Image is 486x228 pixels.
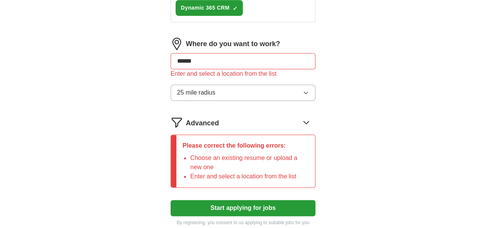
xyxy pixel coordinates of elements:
li: Enter and select a location from the list [190,172,309,181]
span: Dynamic 365 CRM [181,4,230,12]
div: Enter and select a location from the list [171,69,316,78]
img: filter [171,116,183,128]
img: location.png [171,38,183,50]
p: By registering, you consent to us applying to suitable jobs for you [171,219,316,226]
span: 25 mile radius [177,88,216,97]
label: Where do you want to work? [186,39,280,49]
span: Advanced [186,118,219,128]
li: Choose an existing resume or upload a new one [190,153,309,172]
span: ✓ [232,5,237,12]
button: Start applying for jobs [171,200,316,216]
button: 25 mile radius [171,85,316,101]
p: Please correct the following errors: [182,141,309,150]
